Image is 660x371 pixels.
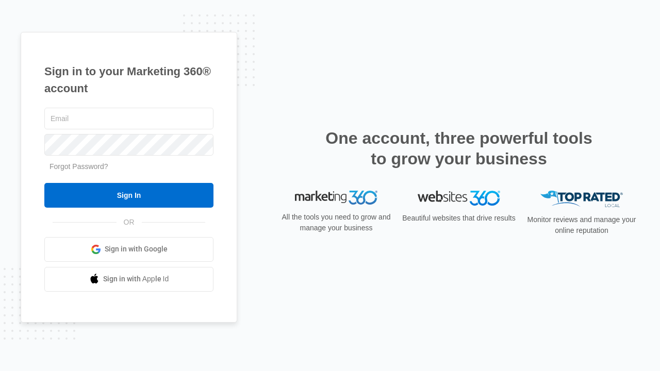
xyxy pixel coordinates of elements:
[44,183,213,208] input: Sign In
[103,274,169,284] span: Sign in with Apple Id
[524,214,639,236] p: Monitor reviews and manage your online reputation
[418,191,500,206] img: Websites 360
[295,191,377,205] img: Marketing 360
[105,244,168,255] span: Sign in with Google
[322,128,596,169] h2: One account, three powerful tools to grow your business
[401,213,517,224] p: Beautiful websites that drive results
[540,191,623,208] img: Top Rated Local
[44,237,213,262] a: Sign in with Google
[49,162,108,171] a: Forgot Password?
[278,212,394,233] p: All the tools you need to grow and manage your business
[44,267,213,292] a: Sign in with Apple Id
[44,63,213,97] h1: Sign in to your Marketing 360® account
[44,108,213,129] input: Email
[117,217,142,228] span: OR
